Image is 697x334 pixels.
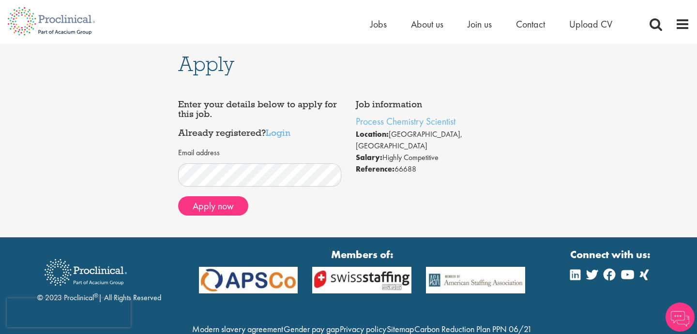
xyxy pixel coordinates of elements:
[7,298,131,327] iframe: reCAPTCHA
[178,147,220,159] label: Email address
[356,152,519,163] li: Highly Competitive
[666,303,695,332] img: Chatbot
[419,267,532,293] img: APSCo
[356,115,455,128] a: Process Chemistry Scientist
[37,252,161,304] div: © 2023 Proclinical | All Rights Reserved
[356,129,389,139] strong: Location:
[356,100,519,109] h4: Job information
[356,164,394,174] strong: Reference:
[570,247,652,262] strong: Connect with us:
[37,252,134,292] img: Proclinical Recruitment
[199,247,526,262] strong: Members of:
[178,100,342,138] h4: Enter your details below to apply for this job. Already registered?
[356,163,519,175] li: 66688
[516,18,545,30] a: Contact
[411,18,443,30] a: About us
[192,267,305,293] img: APSCo
[305,267,419,293] img: APSCo
[94,291,98,299] sup: ®
[356,152,382,162] strong: Salary:
[569,18,612,30] a: Upload CV
[356,129,519,152] li: [GEOGRAPHIC_DATA], [GEOGRAPHIC_DATA]
[178,51,234,77] span: Apply
[266,127,290,138] a: Login
[178,196,248,216] button: Apply now
[370,18,387,30] a: Jobs
[468,18,492,30] a: Join us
